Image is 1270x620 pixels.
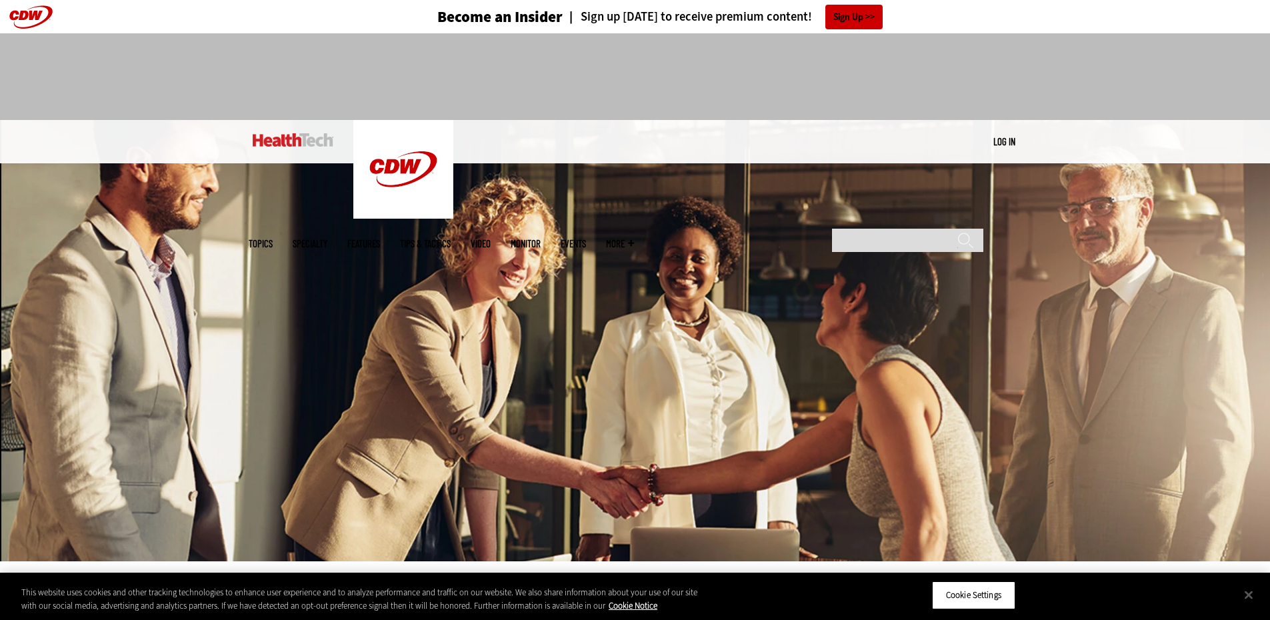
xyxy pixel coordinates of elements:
[606,239,634,249] span: More
[511,239,541,249] a: MonITor
[400,239,451,249] a: Tips & Tactics
[249,239,273,249] span: Topics
[353,120,453,219] img: Home
[1234,580,1263,609] button: Close
[993,135,1015,147] a: Log in
[993,135,1015,149] div: User menu
[563,11,812,23] a: Sign up [DATE] to receive premium content!
[437,9,563,25] h3: Become an Insider
[347,239,380,249] a: Features
[825,5,883,29] a: Sign Up
[932,581,1015,609] button: Cookie Settings
[353,208,453,222] a: CDW
[561,239,586,249] a: Events
[253,133,333,147] img: Home
[609,600,657,611] a: More information about your privacy
[471,239,491,249] a: Video
[387,9,563,25] a: Become an Insider
[393,47,878,107] iframe: advertisement
[21,586,699,612] div: This website uses cookies and other tracking technologies to enhance user experience and to analy...
[293,239,327,249] span: Specialty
